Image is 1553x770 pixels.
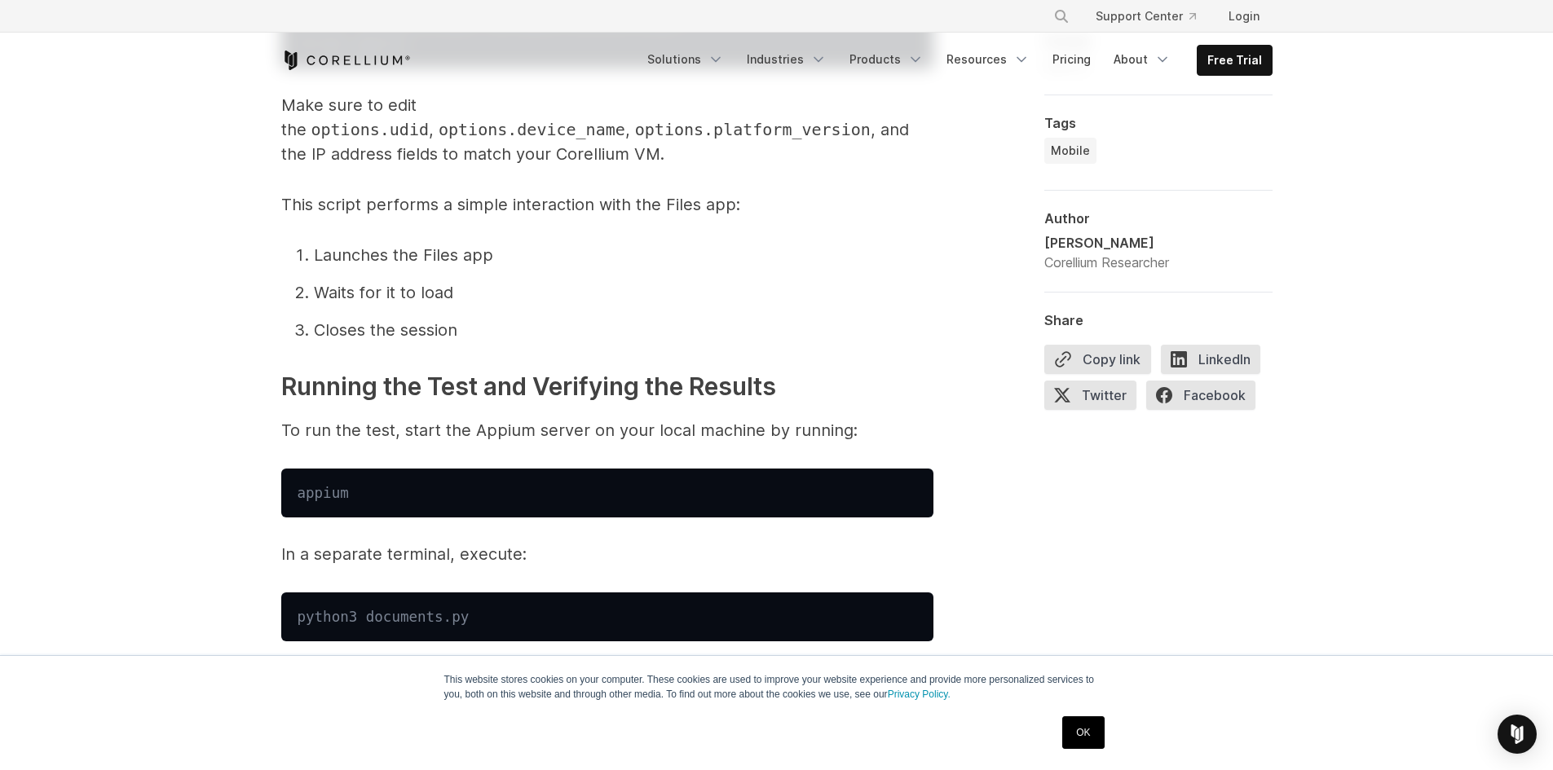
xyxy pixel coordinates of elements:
span: LinkedIn [1161,345,1260,374]
code: appium [298,485,349,501]
a: Support Center [1083,2,1209,31]
a: Privacy Policy. [888,689,951,700]
a: Resources [937,45,1039,74]
p: This script performs a simple interaction with the Files app: [281,192,933,217]
p: Make sure to edit the , , , and the IP address fields to match your Corellium VM. [281,93,933,166]
p: This website stores cookies on your computer. These cookies are used to improve your website expe... [444,672,1110,702]
code: options.platform_version [635,120,871,139]
button: Copy link [1044,345,1151,374]
a: About [1104,45,1180,74]
a: Solutions [638,45,734,74]
div: Corellium Researcher [1044,253,1169,272]
div: Share [1044,312,1273,328]
a: Facebook [1146,381,1265,416]
code: options.device_name [439,120,625,139]
span: Twitter [1044,381,1136,410]
code: python3 documents.py [298,609,470,625]
li: Launches the Files app [314,243,933,267]
h3: Running the Test and Verifying the Results [281,368,933,405]
button: Search [1047,2,1076,31]
span: Facebook [1146,381,1255,410]
a: OK [1062,716,1104,749]
a: Login [1215,2,1273,31]
li: Closes the session [314,318,933,342]
a: Free Trial [1198,46,1272,75]
code: options.udid [311,120,430,139]
li: Waits for it to load [314,280,933,305]
div: Author [1044,210,1273,227]
a: Twitter [1044,381,1146,416]
div: Tags [1044,115,1273,131]
p: In a separate terminal, execute: [281,542,933,566]
div: Navigation Menu [1034,2,1273,31]
span: Mobile [1051,143,1090,159]
div: Navigation Menu [638,45,1273,76]
a: Mobile [1044,138,1096,164]
a: LinkedIn [1161,345,1270,381]
p: To run the test, start the Appium server on your local machine by running: [281,418,933,442]
div: Open Intercom Messenger [1498,715,1537,754]
a: Industries [737,45,836,74]
a: Products [840,45,933,74]
a: Corellium Home [281,51,411,70]
a: Pricing [1043,45,1101,74]
div: [PERSON_NAME] [1044,233,1169,253]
